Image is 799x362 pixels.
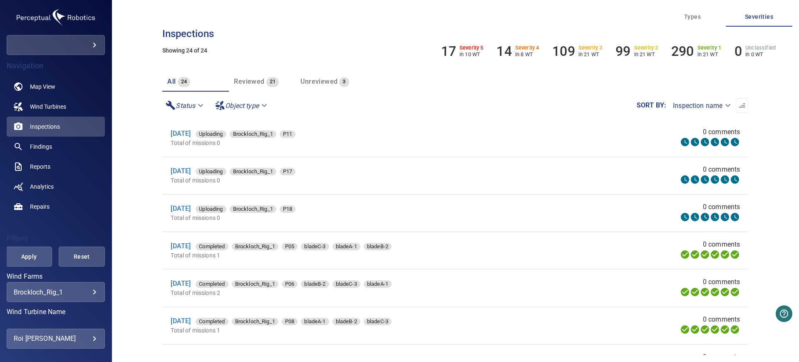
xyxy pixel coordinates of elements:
[690,212,700,222] svg: Data Formatted 0%
[7,137,105,157] a: findings noActive
[671,43,694,59] h6: 290
[171,317,191,325] a: [DATE]
[7,309,105,315] label: Wind Turbine Name
[710,212,720,222] svg: ML Processing 0%
[16,252,42,262] span: Apply
[7,77,105,97] a: map noActive
[339,77,349,87] span: 3
[301,280,329,288] span: bladeB-2
[196,167,226,176] span: Uploading
[282,243,298,250] div: P05
[280,168,295,175] div: P17
[232,280,278,288] div: Brockloch_Rig_1
[720,212,730,222] svg: Matching 0%
[578,51,603,57] p: in 21 WT
[710,287,720,297] svg: ML Processing 100%
[171,214,489,222] p: Total of missions 0
[7,117,105,137] a: inspections active
[720,287,730,297] svg: Matching 100%
[364,243,392,250] div: bladeB-2
[230,168,276,175] div: Brockloch_Rig_1
[7,177,105,197] a: analytics noActive
[459,51,484,57] p: in 10 WT
[730,212,740,222] svg: Classification 0%
[167,77,176,85] span: All
[6,247,52,267] button: Apply
[697,45,722,51] h6: Severity 1
[690,175,700,185] svg: Data Formatted 0%
[364,242,392,251] span: bladeB-2
[710,250,720,260] svg: ML Processing 100%
[680,287,690,297] svg: Uploading 100%
[730,325,740,335] svg: Classification 100%
[301,242,329,251] span: bladeC-3
[30,122,60,131] span: Inspections
[196,242,228,251] span: Completed
[703,277,740,287] span: 0 comments
[232,318,278,325] div: Brockloch_Rig_1
[7,157,105,177] a: reports noActive
[232,242,278,251] span: Brockloch_Rig_1
[333,243,360,250] div: bladeA-1
[552,43,575,59] h6: 109
[282,280,298,288] div: P06
[230,130,276,138] span: Brockloch_Rig_1
[171,167,191,175] a: [DATE]
[7,273,105,280] label: Wind Farms
[703,202,740,212] span: 0 comments
[196,280,228,288] span: Completed
[30,162,50,171] span: Reports
[680,250,690,260] svg: Uploading 100%
[171,176,489,185] p: Total of missions 0
[196,318,228,325] div: Completed
[364,318,392,325] div: bladeC-3
[700,250,710,260] svg: Selecting 100%
[7,234,105,242] h4: Filters
[171,280,191,287] a: [DATE]
[364,280,392,288] span: bladeA-1
[690,250,700,260] svg: Data Formatted 100%
[720,250,730,260] svg: Matching 100%
[171,130,191,137] a: [DATE]
[230,167,276,176] span: Brockloch_Rig_1
[441,43,456,59] h6: 17
[162,28,748,39] h3: Inspections
[14,7,97,28] img: fredolsen-logo
[690,325,700,335] svg: Data Formatted 100%
[703,240,740,250] span: 0 comments
[30,102,66,111] span: Wind Turbines
[671,43,721,59] li: Severity 1
[745,51,776,57] p: in 0 WT
[282,317,298,326] span: P08
[680,137,690,147] svg: Uploading 0%
[171,205,191,212] a: [DATE]
[703,127,740,137] span: 0 comments
[280,205,295,213] span: P18
[364,317,392,326] span: bladeC-3
[171,289,536,297] p: Total of missions 2
[212,98,272,113] div: Object type
[59,247,105,267] button: Reset
[637,102,666,109] label: Sort by :
[280,130,295,138] span: P11
[690,287,700,297] svg: Data Formatted 100%
[7,97,105,117] a: windturbines noActive
[333,280,360,288] span: bladeC-3
[14,288,98,296] div: Brockloch_Rig_1
[710,325,720,335] svg: ML Processing 100%
[7,197,105,217] a: repairs noActive
[280,167,295,176] span: P17
[730,137,740,147] svg: Classification 0%
[730,287,740,297] svg: Classification 100%
[230,205,276,213] span: Brockloch_Rig_1
[496,43,539,59] li: Severity 4
[14,332,98,345] div: Roi [PERSON_NAME]
[196,130,226,138] span: Uploading
[730,175,740,185] svg: Classification 0%
[234,77,264,85] span: Reviewed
